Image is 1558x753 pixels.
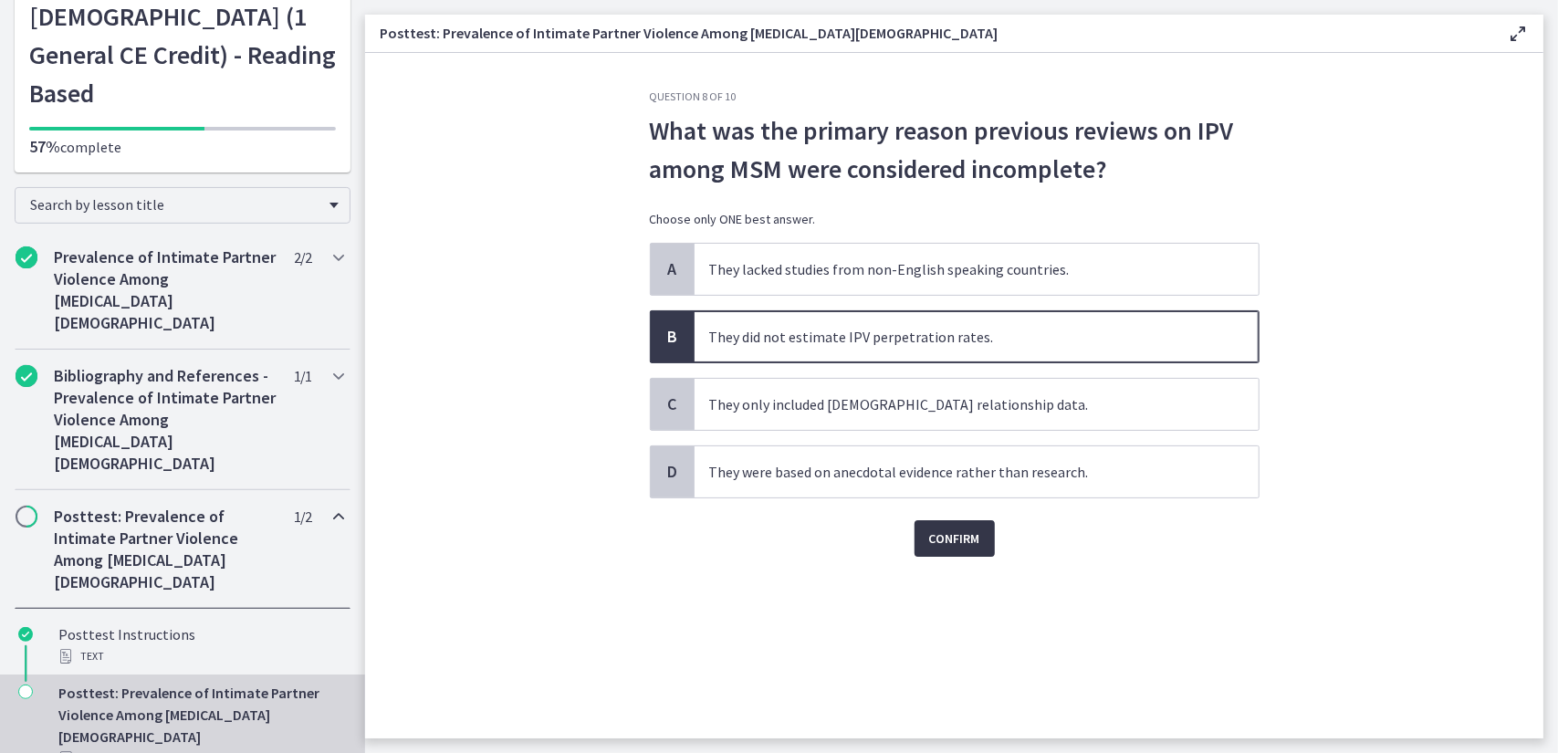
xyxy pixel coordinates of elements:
span: They lacked studies from non-English speaking countries. [695,244,1259,295]
h2: Posttest: Prevalence of Intimate Partner Violence Among [MEDICAL_DATA][DEMOGRAPHIC_DATA] [54,506,277,593]
span: What was the primary reason previous reviews on IPV among MSM were considered incomplete? [650,111,1260,188]
h2: Prevalence of Intimate Partner Violence Among [MEDICAL_DATA][DEMOGRAPHIC_DATA] [54,246,277,334]
span: 57% [29,136,60,157]
span: 2 / 2 [294,246,311,268]
span: They only included [DEMOGRAPHIC_DATA] relationship data. [695,379,1259,430]
h3: Question 8 of 10 [650,89,1260,104]
i: Completed [16,246,37,268]
p: Choose only ONE best answer. [650,210,1260,228]
span: D [662,461,684,483]
span: B [662,326,684,348]
i: Completed [18,627,33,642]
span: 1 / 1 [294,365,311,387]
span: Confirm [929,528,980,549]
span: 1 / 2 [294,506,311,528]
div: Text [58,645,343,667]
i: Completed [16,365,37,387]
div: Search by lesson title [15,187,350,224]
span: They were based on anecdotal evidence rather than research. [695,446,1259,497]
span: A [662,258,684,280]
h3: Posttest: Prevalence of Intimate Partner Violence Among [MEDICAL_DATA][DEMOGRAPHIC_DATA] [380,22,1478,44]
h2: Bibliography and References - Prevalence of Intimate Partner Violence Among [MEDICAL_DATA][DEMOGR... [54,365,277,475]
span: They did not estimate IPV perpetration rates. [695,311,1259,362]
span: C [662,393,684,415]
div: Posttest Instructions [58,623,343,667]
button: Confirm [915,520,995,557]
span: Search by lesson title [30,195,320,214]
p: complete [29,136,336,158]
